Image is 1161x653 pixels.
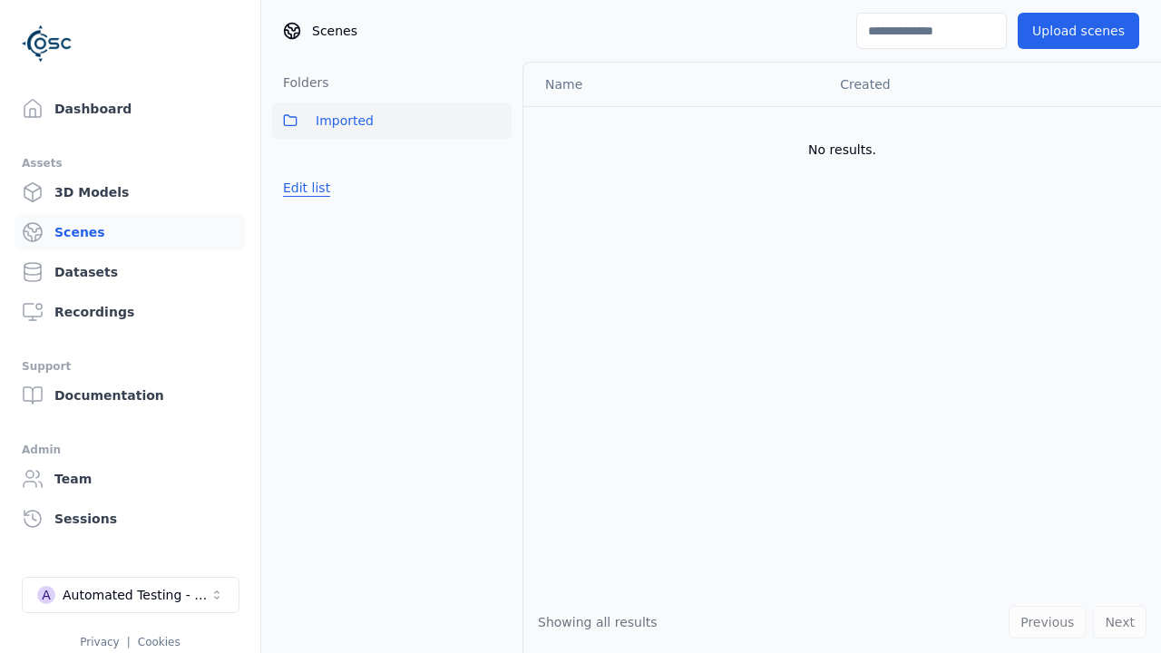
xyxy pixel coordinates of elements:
[138,636,180,648] a: Cookies
[15,91,246,127] a: Dashboard
[272,73,329,92] h3: Folders
[127,636,131,648] span: |
[1018,13,1139,49] button: Upload scenes
[15,254,246,290] a: Datasets
[272,171,341,204] button: Edit list
[22,152,239,174] div: Assets
[15,214,246,250] a: Scenes
[15,461,246,497] a: Team
[15,174,246,210] a: 3D Models
[80,636,119,648] a: Privacy
[22,577,239,613] button: Select a workspace
[523,63,825,106] th: Name
[15,501,246,537] a: Sessions
[538,615,658,629] span: Showing all results
[22,439,239,461] div: Admin
[15,294,246,330] a: Recordings
[37,586,55,604] div: A
[63,586,210,604] div: Automated Testing - Playwright
[22,18,73,69] img: Logo
[15,377,246,414] a: Documentation
[523,106,1161,193] td: No results.
[312,22,357,40] span: Scenes
[825,63,1132,106] th: Created
[22,356,239,377] div: Support
[272,102,512,139] button: Imported
[316,110,374,132] span: Imported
